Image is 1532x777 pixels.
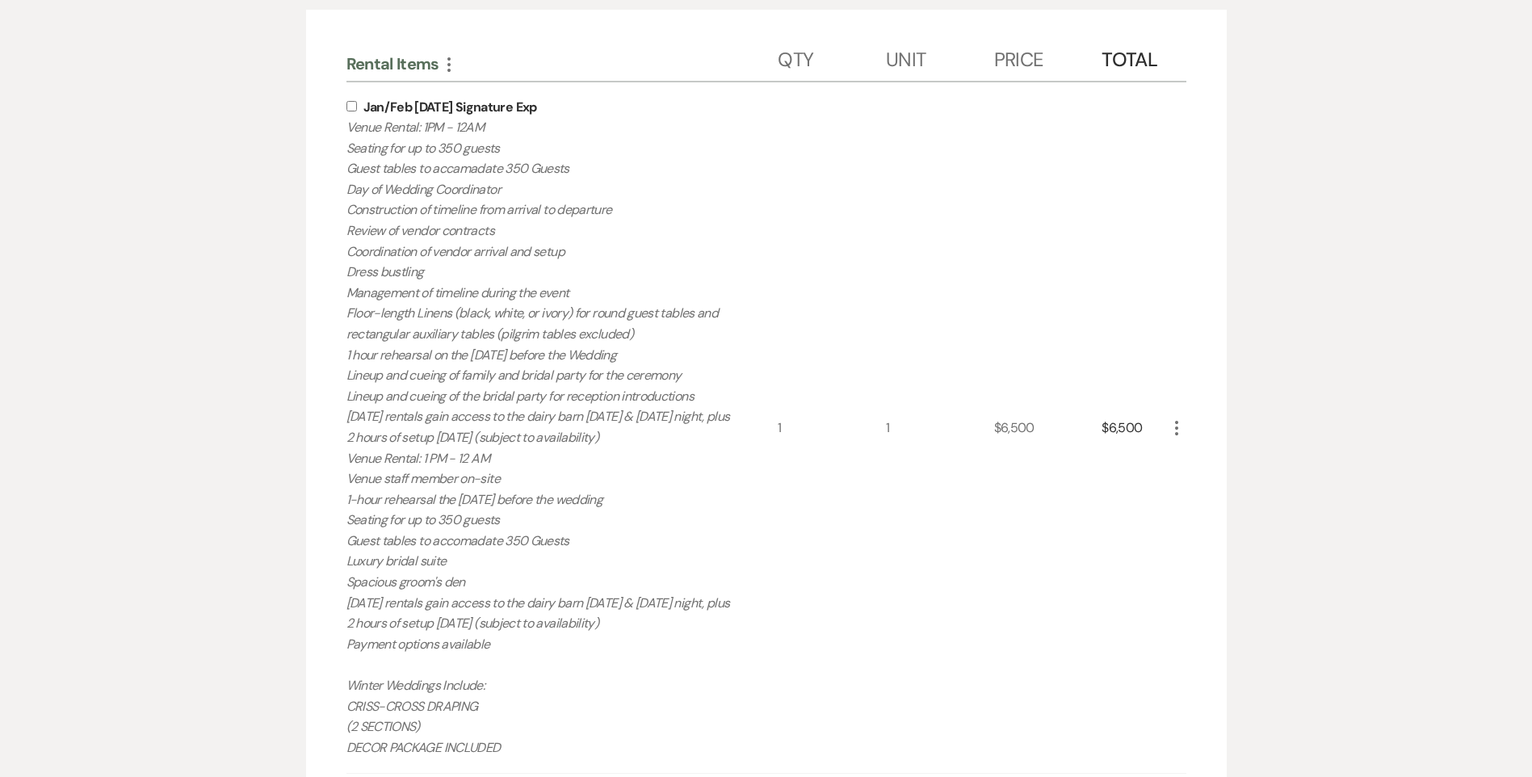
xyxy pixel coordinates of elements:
[886,32,994,81] div: Unit
[346,53,779,74] div: Rental Items
[778,32,886,81] div: Qty
[346,117,735,758] p: Venue Rental: 1PM - 12AM Seating for up to 350 guests Guest tables to accamadate 350 Guests Day o...
[994,32,1102,81] div: Price
[778,82,886,773] div: 1
[363,98,537,117] div: Jan/Feb [DATE] Signature Exp
[1102,82,1166,773] div: $6,500
[994,82,1102,773] div: $6,500
[1102,32,1166,81] div: Total
[886,82,994,773] div: 1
